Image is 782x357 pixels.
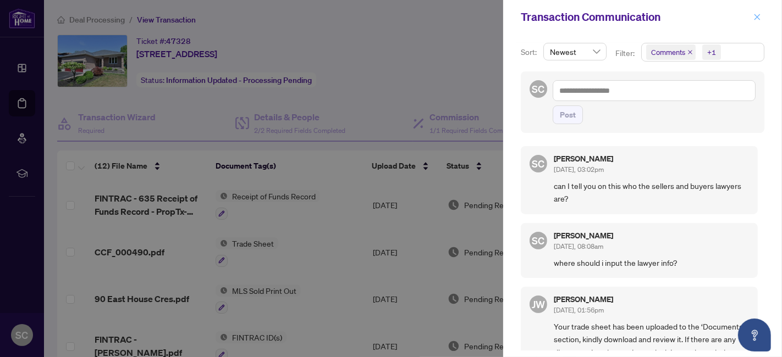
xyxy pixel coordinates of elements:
span: JW [532,297,545,312]
span: close [753,13,761,21]
h5: [PERSON_NAME] [554,232,613,239]
button: Open asap [738,319,771,352]
h5: [PERSON_NAME] [554,295,613,303]
span: close [687,49,693,55]
span: [DATE], 08:08am [554,242,603,250]
span: SC [532,156,545,171]
div: Transaction Communication [521,9,750,25]
p: Sort: [521,46,539,58]
span: Newest [550,43,600,60]
span: SC [532,81,545,97]
span: where should i input the lawyer info? [554,256,749,269]
span: [DATE], 01:56pm [554,306,604,314]
span: [DATE], 03:02pm [554,165,604,174]
span: SC [532,233,545,248]
h5: [PERSON_NAME] [554,155,613,163]
div: +1 [707,47,716,58]
span: Comments [646,44,696,60]
span: can I tell you on this who the sellers and buyers lawyers are? [554,180,749,205]
span: Comments [651,47,685,58]
button: Post [553,105,583,124]
p: Filter: [615,47,636,59]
